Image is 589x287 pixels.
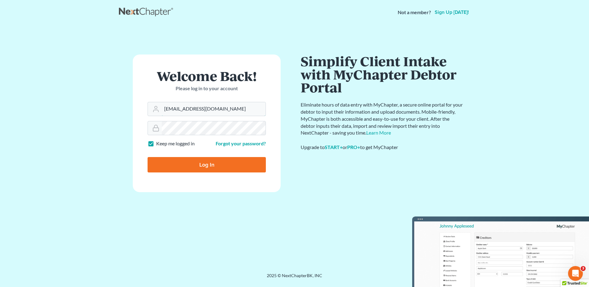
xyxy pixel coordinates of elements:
[148,85,266,92] p: Please log in to your account
[156,140,195,147] label: Keep me logged in
[433,10,470,15] a: Sign up [DATE]!
[568,266,583,281] iframe: Intercom live chat
[581,266,586,271] span: 3
[301,144,464,151] div: Upgrade to or to get MyChapter
[148,69,266,83] h1: Welcome Back!
[398,9,431,16] strong: Not a member?
[148,157,266,172] input: Log In
[301,101,464,136] p: Eliminate hours of data entry with MyChapter, a secure online portal for your debtor to input the...
[119,273,470,284] div: 2025 © NextChapterBK, INC
[162,102,266,116] input: Email Address
[347,144,360,150] a: PRO+
[366,130,391,135] a: Learn More
[301,55,464,94] h1: Simplify Client Intake with MyChapter Debtor Portal
[325,144,343,150] a: START+
[216,140,266,146] a: Forgot your password?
